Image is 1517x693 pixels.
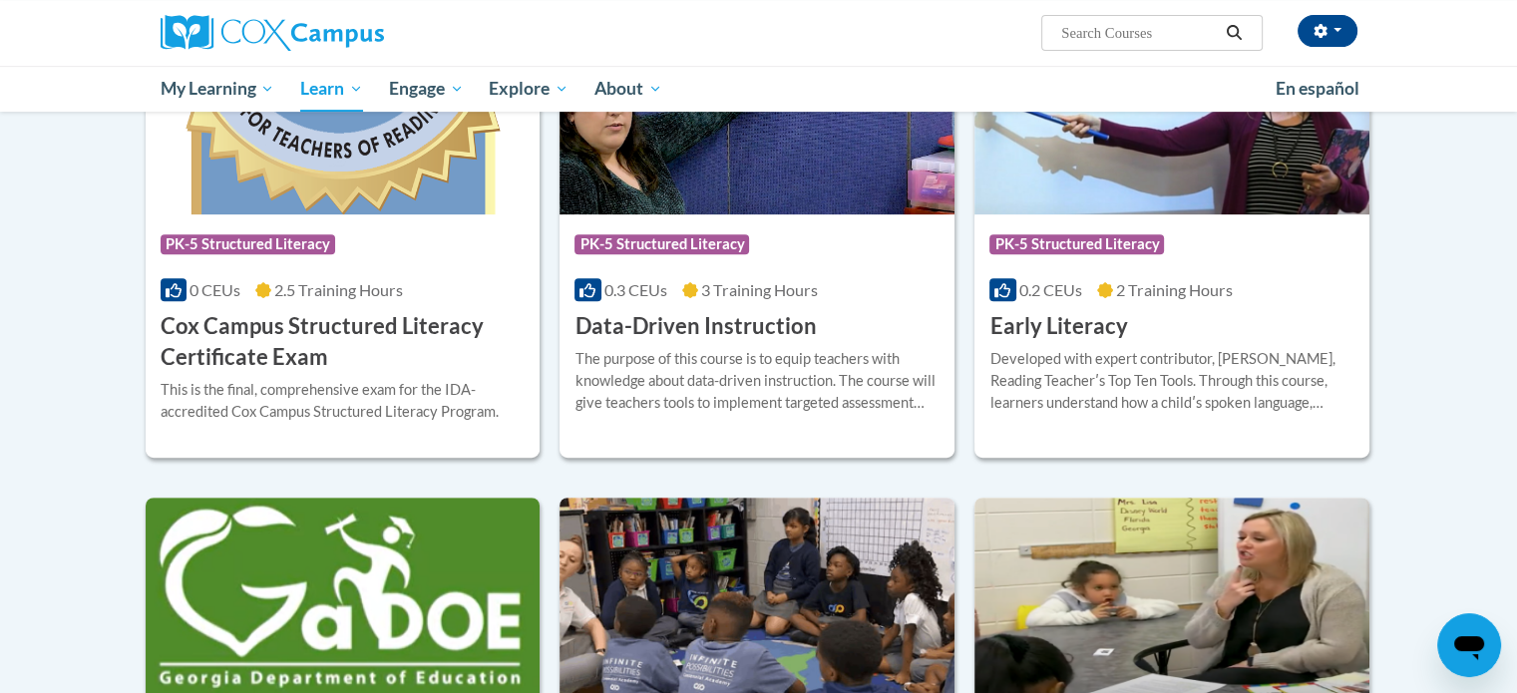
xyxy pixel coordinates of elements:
span: 3 Training Hours [701,280,818,299]
span: About [594,77,662,101]
img: Course Logo [146,11,541,214]
img: Cox Campus [161,15,384,51]
a: About [581,66,675,112]
span: My Learning [160,77,274,101]
span: 0.3 CEUs [604,280,667,299]
h3: Cox Campus Structured Literacy Certificate Exam [161,311,526,373]
img: Course Logo [974,11,1369,214]
span: 2 Training Hours [1116,280,1233,299]
span: PK-5 Structured Literacy [989,234,1164,254]
iframe: Button to launch messaging window [1437,613,1501,677]
div: Main menu [131,66,1387,112]
span: 2.5 Training Hours [274,280,403,299]
span: PK-5 Structured Literacy [574,234,749,254]
h3: Early Literacy [989,311,1127,342]
a: Learn [287,66,376,112]
span: Explore [489,77,569,101]
span: Engage [389,77,464,101]
a: Engage [376,66,477,112]
a: Course LogoPK-5 Structured Literacy0 CEUs2.5 Training Hours Cox Campus Structured Literacy Certif... [146,11,541,458]
span: PK-5 Structured Literacy [161,234,335,254]
div: Developed with expert contributor, [PERSON_NAME], Reading Teacherʹs Top Ten Tools. Through this c... [989,348,1354,414]
a: En español [1263,68,1372,110]
span: 0.2 CEUs [1019,280,1082,299]
a: Course LogoPK-5 Structured Literacy0.3 CEUs3 Training Hours Data-Driven InstructionThe purpose of... [560,11,954,458]
a: Course LogoPK-5 Structured Literacy0.2 CEUs2 Training Hours Early LiteracyDeveloped with expert c... [974,11,1369,458]
a: Explore [476,66,581,112]
div: The purpose of this course is to equip teachers with knowledge about data-driven instruction. The... [574,348,940,414]
span: 0 CEUs [190,280,240,299]
img: Course Logo [560,11,954,214]
a: Cox Campus [161,15,540,51]
span: En español [1276,78,1359,99]
button: Account Settings [1298,15,1357,47]
input: Search Courses [1059,21,1219,45]
h3: Data-Driven Instruction [574,311,816,342]
span: Learn [300,77,363,101]
button: Search [1219,21,1249,45]
a: My Learning [148,66,288,112]
div: This is the final, comprehensive exam for the IDA-accredited Cox Campus Structured Literacy Program. [161,379,526,423]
